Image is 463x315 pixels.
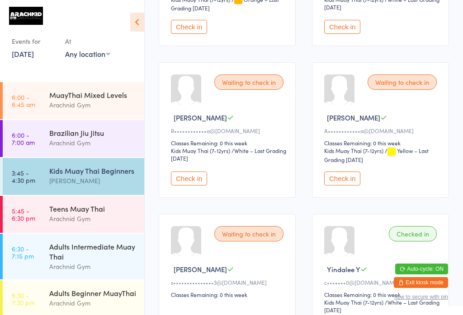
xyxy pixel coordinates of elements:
img: Arachnid Gym [9,7,43,25]
div: Events for [12,34,56,49]
button: Exit kiosk mode [394,277,448,288]
div: A••••••••••••a@[DOMAIN_NAME] [324,127,439,134]
div: Arachnid Gym [49,213,137,224]
button: how to secure with pin [394,294,448,300]
a: 6:30 -7:15 pmAdults Intermediate Muay ThaiArachnid Gym [3,234,144,279]
time: 6:30 - 7:15 pm [12,245,34,259]
div: s•••••••••••••••3@[DOMAIN_NAME] [171,278,286,286]
time: 5:45 - 6:30 pm [12,207,35,222]
div: Classes Remaining: 0 this week [171,291,286,298]
div: Classes Remaining: 0 this week [324,291,439,298]
span: [PERSON_NAME] [174,264,227,274]
a: 6:00 -6:45 amMuayThai Mixed LevelsArachnid Gym [3,82,144,119]
div: [PERSON_NAME] [49,176,137,186]
a: 5:45 -6:30 pmTeens Muay ThaiArachnid Gym [3,196,144,233]
div: Arachnid Gym [49,298,137,308]
div: Arachnid Gym [49,100,137,110]
div: Kids Muay Thai (7-12yrs) [324,147,383,154]
div: Arachnid Gym [49,138,137,148]
div: Checked in [389,226,437,241]
div: MuayThai Mixed Levels [49,90,137,100]
div: Kids Muay Thai Beginners [49,166,137,176]
div: Classes Remaining: 0 this week [324,139,439,147]
a: 6:00 -7:00 amBrazilian Jiu JitsuArachnid Gym [3,120,144,157]
div: R••••••••••••a@[DOMAIN_NAME] [171,127,286,134]
div: c•••••••0@[DOMAIN_NAME] [324,278,439,286]
div: Waiting to check in [214,226,283,241]
time: 6:00 - 6:45 am [12,93,35,108]
a: 3:45 -4:30 pmKids Muay Thai Beginners[PERSON_NAME] [3,158,144,195]
div: Kids Muay Thai (7-12yrs) [171,147,230,154]
span: [PERSON_NAME] [327,113,380,122]
button: Check in [171,171,207,185]
div: Any location [65,49,110,59]
div: Adults Beginner MuayThai [49,288,137,298]
time: 6:00 - 7:00 am [12,131,35,146]
div: Brazilian Jiu Jitsu [49,128,137,138]
a: [DATE] [12,49,34,59]
div: Kids Muay Thai (7-12yrs) [324,298,383,306]
div: Teens Muay Thai [49,204,137,213]
div: At [65,34,110,49]
span: Yindalee Y [327,264,360,274]
div: Waiting to check in [368,74,437,90]
time: 3:45 - 4:30 pm [12,169,35,184]
button: Check in [324,20,360,34]
div: Arachnid Gym [49,261,137,272]
div: Waiting to check in [214,74,283,90]
span: [PERSON_NAME] [174,113,227,122]
time: 6:30 - 7:30 pm [12,292,35,306]
div: Adults Intermediate Muay Thai [49,241,137,261]
button: Check in [171,20,207,34]
div: Classes Remaining: 0 this week [171,139,286,147]
button: Check in [324,171,360,185]
button: Auto-cycle: ON [395,264,448,274]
